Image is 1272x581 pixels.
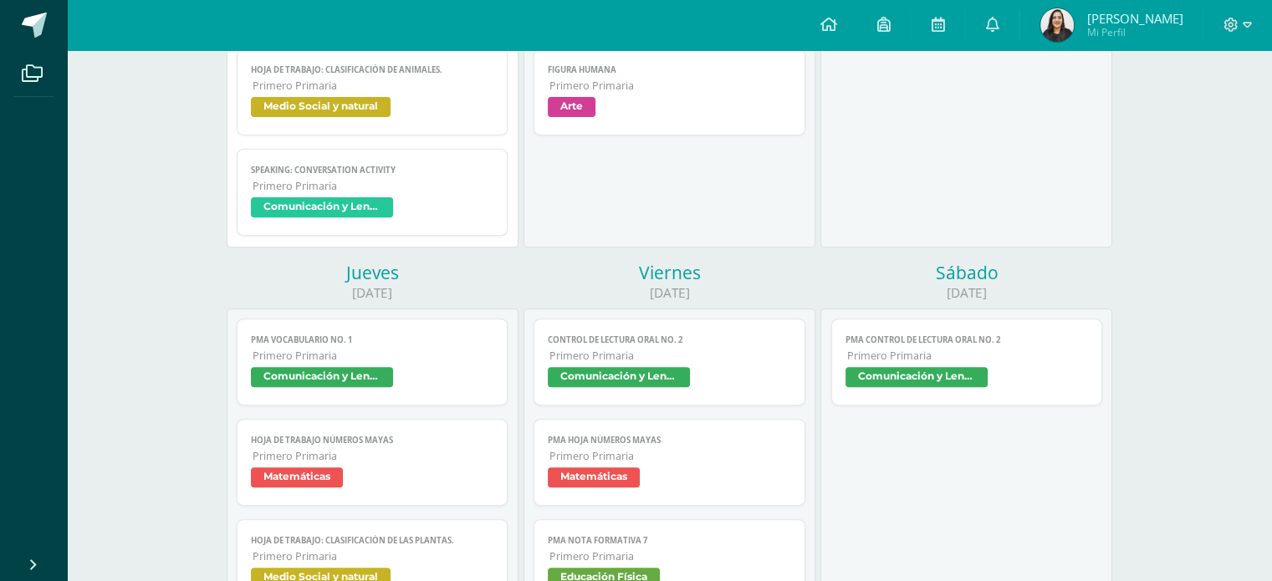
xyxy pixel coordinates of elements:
[237,419,508,506] a: Hoja de trabajo números mayasPrimero PrimariaMatemáticas
[251,334,494,345] span: PMA Vocabulario No. 1
[237,319,508,405] a: PMA Vocabulario No. 1Primero PrimariaComunicación y Lenguaje L1
[251,97,391,117] span: Medio Social y natural
[1040,8,1074,42] img: eb504549e384b99272ec58119e32f1a2.png
[548,97,595,117] span: Arte
[847,349,1089,363] span: Primero Primaria
[524,261,815,284] div: Viernes
[831,319,1103,405] a: PMA Control de lectura oral No. 2Primero PrimariaComunicación y Lenguaje L1
[253,349,494,363] span: Primero Primaria
[534,419,805,506] a: PMA hoja números mayasPrimero PrimariaMatemáticas
[251,165,494,176] span: Speaking: Conversation activity
[549,449,791,463] span: Primero Primaria
[253,79,494,93] span: Primero Primaria
[253,449,494,463] span: Primero Primaria
[524,284,815,302] div: [DATE]
[251,535,494,546] span: Hoja de trabajo: Clasificación de las plantas.
[253,179,494,193] span: Primero Primaria
[237,48,508,135] a: Hoja de trabajo: Clasificación de animales.Primero PrimariaMedio Social y natural
[548,435,791,446] span: PMA hoja números mayas
[251,435,494,446] span: Hoja de trabajo números mayas
[1086,10,1183,27] span: [PERSON_NAME]
[251,64,494,75] span: Hoja de trabajo: Clasificación de animales.
[237,149,508,236] a: Speaking: Conversation activityPrimero PrimariaComunicación y Lenguaje L3 Inglés
[548,334,791,345] span: Control de lectura oral No. 2
[549,349,791,363] span: Primero Primaria
[820,284,1112,302] div: [DATE]
[548,64,791,75] span: Figura Humana
[251,367,393,387] span: Comunicación y Lenguaje L1
[548,467,640,487] span: Matemáticas
[845,367,988,387] span: Comunicación y Lenguaje L1
[549,79,791,93] span: Primero Primaria
[549,549,791,563] span: Primero Primaria
[251,197,393,217] span: Comunicación y Lenguaje L3 Inglés
[1086,25,1183,39] span: Mi Perfil
[253,549,494,563] span: Primero Primaria
[227,261,519,284] div: Jueves
[251,467,343,487] span: Matemáticas
[820,261,1112,284] div: Sábado
[548,535,791,546] span: PMA Nota Formativa 7
[534,48,805,135] a: Figura HumanaPrimero PrimariaArte
[845,334,1089,345] span: PMA Control de lectura oral No. 2
[534,319,805,405] a: Control de lectura oral No. 2Primero PrimariaComunicación y Lenguaje L1
[548,367,690,387] span: Comunicación y Lenguaje L1
[227,284,519,302] div: [DATE]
